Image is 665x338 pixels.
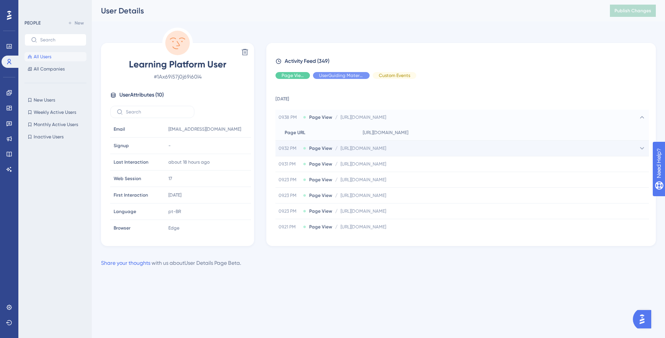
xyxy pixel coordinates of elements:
span: Publish Changes [614,8,651,14]
span: Page URL [285,130,305,136]
span: [URL][DOMAIN_NAME] [341,224,386,230]
span: Page View [309,208,332,214]
span: Page View [309,192,332,199]
span: / [335,114,337,120]
time: [DATE] [168,192,181,198]
span: Page View [309,224,332,230]
span: Last Interaction [114,159,148,165]
span: [URL][DOMAIN_NAME] [341,145,386,151]
span: Signup [114,143,129,149]
span: [EMAIL_ADDRESS][DOMAIN_NAME] [168,126,241,132]
span: 09.23 PM [279,208,300,214]
span: Activity Feed (349) [285,57,329,66]
button: All Companies [24,64,86,74]
span: Browser [114,225,130,231]
span: All Companies [34,66,65,72]
span: Email [114,126,125,132]
span: Weekly Active Users [34,109,76,115]
span: 09.21 PM [279,224,300,230]
span: Inactive Users [34,134,64,140]
span: All Users [34,54,51,60]
span: / [335,208,337,214]
span: [URL][DOMAIN_NAME] [341,161,386,167]
button: Inactive Users [24,132,86,141]
span: Page View [309,145,332,151]
span: - [168,143,171,149]
button: New [65,18,86,28]
span: Web Session [114,176,141,182]
span: / [335,177,337,183]
button: New Users [24,95,86,105]
span: [URL][DOMAIN_NAME] [363,130,408,136]
span: 09.23 PM [279,177,300,183]
span: / [335,145,337,151]
span: [URL][DOMAIN_NAME] [341,114,386,120]
span: Page View [309,114,332,120]
span: First Interaction [114,192,148,198]
a: Share your thoughts [101,260,150,266]
span: Monthly Active Users [34,121,78,128]
span: Custom Events [379,72,410,79]
span: / [335,192,337,199]
div: with us about User Details Page Beta . [101,258,241,267]
span: New [75,20,84,26]
span: 09.38 PM [279,114,300,120]
span: Edge [168,225,179,231]
input: Search [126,109,188,115]
span: / [335,161,337,167]
span: 17 [168,176,172,182]
span: [URL][DOMAIN_NAME] [341,192,386,199]
td: [DATE] [275,85,649,110]
button: Monthly Active Users [24,120,86,129]
span: UserGuiding Material [319,72,363,79]
span: User Attributes ( 10 ) [119,90,164,100]
span: [URL][DOMAIN_NAME] [341,177,386,183]
span: 09.32 PM [279,145,300,151]
span: Page View [309,177,332,183]
input: Search [40,37,80,43]
span: 09.31 PM [279,161,300,167]
span: # 1Ax69i57j0j69i60l4 [110,72,245,81]
div: PEOPLE [24,20,41,26]
time: about 18 hours ago [168,159,210,165]
span: [URL][DOMAIN_NAME] [341,208,386,214]
span: New Users [34,97,55,103]
span: / [335,224,337,230]
iframe: UserGuiding AI Assistant Launcher [633,308,656,331]
button: Publish Changes [610,5,656,17]
button: All Users [24,52,86,61]
span: 09.23 PM [279,192,300,199]
span: Language [114,208,136,215]
span: Page View [282,72,304,79]
span: pt-BR [168,208,181,215]
button: Weekly Active Users [24,108,86,117]
span: Need Help? [18,2,48,11]
span: Page View [309,161,332,167]
span: Learning Platform User [110,58,245,71]
div: User Details [101,5,591,16]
